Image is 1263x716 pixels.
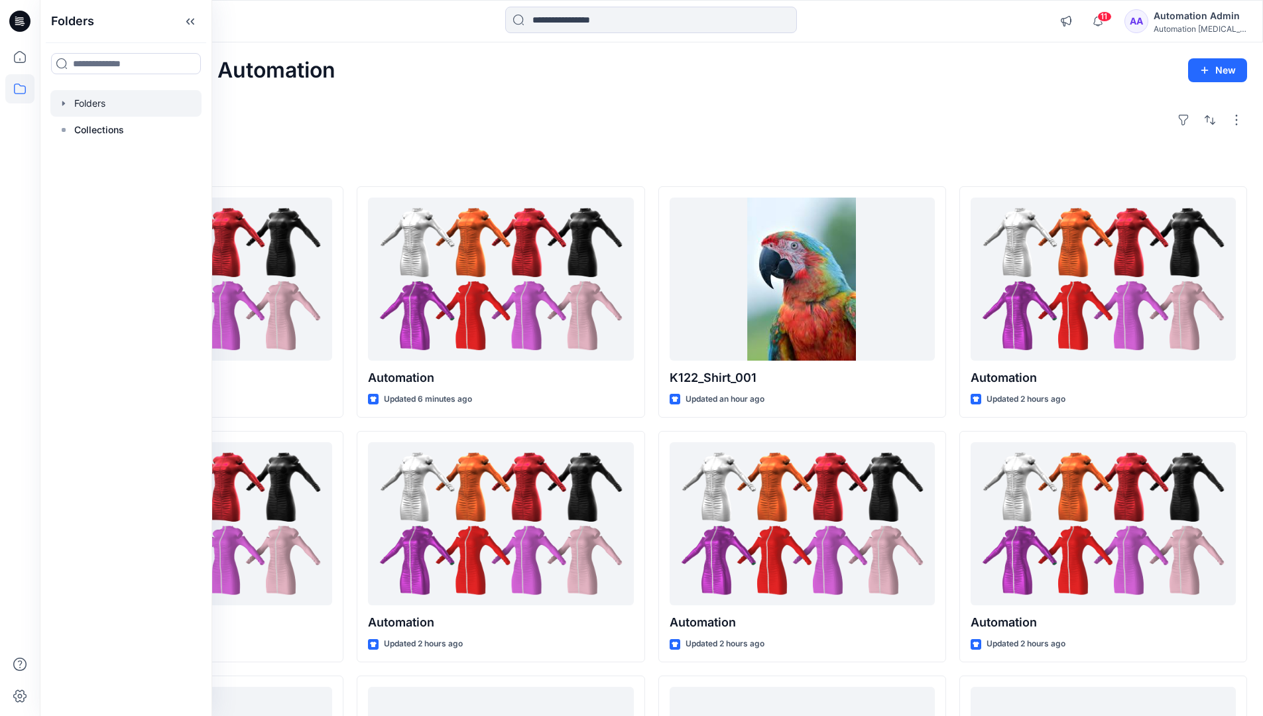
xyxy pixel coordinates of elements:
p: Automation [971,613,1236,632]
p: K122_Shirt_001 [670,369,935,387]
button: New [1188,58,1247,82]
div: AA [1124,9,1148,33]
a: Automation [971,442,1236,606]
a: Automation [368,442,633,606]
p: Collections [74,122,124,138]
p: Updated 2 hours ago [987,637,1065,651]
div: Automation Admin [1154,8,1246,24]
p: Automation [670,613,935,632]
div: Automation [MEDICAL_DATA]... [1154,24,1246,34]
a: Automation [368,198,633,361]
span: 11 [1097,11,1112,22]
h4: Styles [56,157,1247,173]
a: Automation [971,198,1236,361]
p: Updated 2 hours ago [384,637,463,651]
p: Updated 6 minutes ago [384,392,472,406]
p: Updated 2 hours ago [987,392,1065,406]
p: Automation [368,369,633,387]
p: Automation [368,613,633,632]
a: K122_Shirt_001 [670,198,935,361]
p: Automation [971,369,1236,387]
a: Automation [670,442,935,606]
p: Updated an hour ago [686,392,764,406]
p: Updated 2 hours ago [686,637,764,651]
